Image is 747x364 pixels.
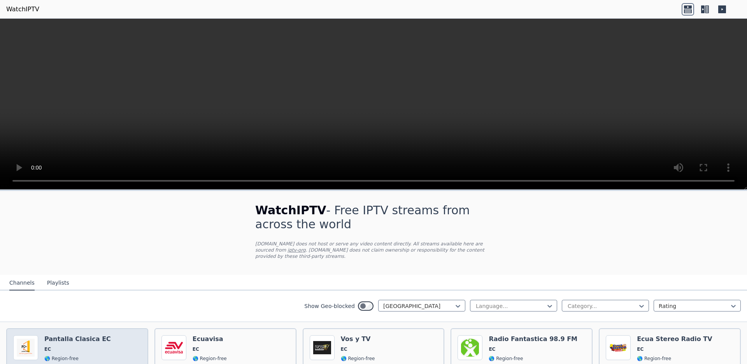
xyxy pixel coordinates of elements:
[606,335,631,360] img: Ecua Stereo Radio TV
[341,355,375,362] span: 🌎 Region-free
[637,355,671,362] span: 🌎 Region-free
[489,355,523,362] span: 🌎 Region-free
[304,302,355,310] label: Show Geo-blocked
[341,335,375,343] h6: Vos y TV
[341,346,347,352] span: EC
[255,241,492,259] p: [DOMAIN_NAME] does not host or serve any video content directly. All streams available here are s...
[288,247,306,253] a: iptv-org
[193,335,227,343] h6: Ecuavisa
[44,355,79,362] span: 🌎 Region-free
[255,203,326,217] span: WatchIPTV
[44,346,51,352] span: EC
[9,276,35,290] button: Channels
[458,335,482,360] img: Radio Fantastica 98.9 FM
[489,335,577,343] h6: Radio Fantastica 98.9 FM
[44,335,111,343] h6: Pantalla Clasica EC
[193,355,227,362] span: 🌎 Region-free
[161,335,186,360] img: Ecuavisa
[6,5,39,14] a: WatchIPTV
[13,335,38,360] img: Pantalla Clasica EC
[310,335,335,360] img: Vos y TV
[637,335,712,343] h6: Ecua Stereo Radio TV
[637,346,644,352] span: EC
[47,276,69,290] button: Playlists
[489,346,495,352] span: EC
[193,346,199,352] span: EC
[255,203,492,231] h1: - Free IPTV streams from across the world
